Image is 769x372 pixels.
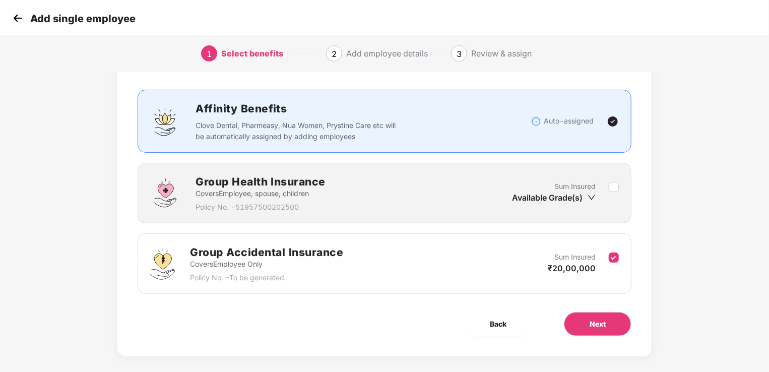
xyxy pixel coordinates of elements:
span: Next [590,319,606,330]
button: Next [564,312,631,336]
span: 3 [457,49,462,59]
div: Review & assign [471,45,532,61]
p: Clove Dental, Pharmeasy, Nua Women, Prystine Care etc will be automatically assigned by adding em... [196,120,397,142]
div: Select benefits [221,45,283,61]
img: svg+xml;base64,PHN2ZyB4bWxucz0iaHR0cDovL3d3dy53My5vcmcvMjAwMC9zdmciIHdpZHRoPSIzMCIgaGVpZ2h0PSIzMC... [10,11,25,26]
span: 2 [332,49,337,59]
div: Available Grade(s) [512,192,596,203]
span: down [588,194,596,202]
span: Back [490,319,506,330]
h2: Group Accidental Insurance [190,244,343,261]
p: Auto-assigned [544,115,594,127]
p: Sum Insured [554,252,596,263]
p: Policy No. - 51957500202500 [196,202,326,213]
h2: Affinity Benefits [196,100,531,117]
h2: Group Health Insurance [196,173,326,190]
p: Covers Employee, spouse, children [196,188,326,199]
img: svg+xml;base64,PHN2ZyBpZD0iQWZmaW5pdHlfQmVuZWZpdHMiIGRhdGEtbmFtZT0iQWZmaW5pdHkgQmVuZWZpdHMiIHhtbG... [150,106,180,137]
img: svg+xml;base64,PHN2ZyB4bWxucz0iaHR0cDovL3d3dy53My5vcmcvMjAwMC9zdmciIHdpZHRoPSI0OS4zMjEiIGhlaWdodD... [150,248,175,280]
button: Back [465,312,532,336]
span: ₹20,00,000 [548,263,596,273]
span: 1 [207,49,212,59]
p: Sum Insured [554,181,596,192]
div: Add employee details [346,45,428,61]
img: svg+xml;base64,PHN2ZyBpZD0iSW5mb18tXzMyeDMyIiBkYXRhLW5hbWU9IkluZm8gLSAzMngzMiIgeG1sbnM9Imh0dHA6Ly... [531,116,541,127]
img: svg+xml;base64,PHN2ZyBpZD0iR3JvdXBfSGVhbHRoX0luc3VyYW5jZSIgZGF0YS1uYW1lPSJHcm91cCBIZWFsdGggSW5zdX... [150,178,180,208]
img: svg+xml;base64,PHN2ZyBpZD0iVGljay0yNHgyNCIgeG1sbnM9Imh0dHA6Ly93d3cudzMub3JnLzIwMDAvc3ZnIiB3aWR0aD... [607,115,619,128]
p: Add single employee [30,13,136,25]
p: Policy No. - To be generated [190,272,343,283]
p: Covers Employee Only [190,259,343,270]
